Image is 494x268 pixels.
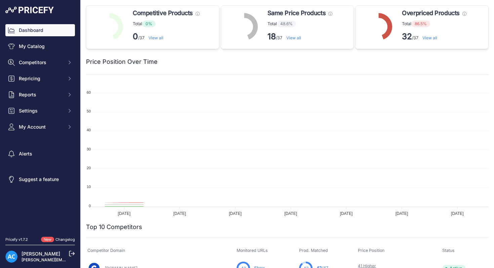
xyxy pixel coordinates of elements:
button: Repricing [5,73,75,85]
span: Status [442,248,455,253]
tspan: 10 [87,185,91,189]
p: Total [267,20,332,27]
tspan: 30 [87,147,91,151]
tspan: 60 [87,90,91,94]
span: Overpriced Products [402,8,459,18]
span: My Account [19,124,63,130]
a: Alerts [5,148,75,160]
button: Competitors [5,56,75,69]
tspan: 40 [87,128,91,132]
span: Price Position [358,248,384,253]
h2: Top 10 Competitors [86,222,142,232]
span: Prod. Matched [299,248,328,253]
tspan: [DATE] [229,211,242,216]
span: Reports [19,91,63,98]
span: Competitive Products [133,8,193,18]
a: Changelog [55,237,75,242]
strong: 0 [133,32,138,41]
a: [PERSON_NAME] [22,251,60,257]
span: Monitored URLs [237,248,268,253]
span: Repricing [19,75,63,82]
a: Dashboard [5,24,75,36]
tspan: [DATE] [118,211,131,216]
span: Competitor Domain [87,248,125,253]
strong: 32 [402,32,412,41]
button: Reports [5,89,75,101]
span: Settings [19,107,63,114]
div: Pricefy v1.7.2 [5,237,28,242]
span: Competitors [19,59,63,66]
tspan: 20 [87,166,91,170]
button: My Account [5,121,75,133]
p: Total [402,20,466,27]
p: Total [133,20,200,27]
a: View all [149,35,163,40]
img: Pricefy Logo [5,7,54,13]
tspan: [DATE] [451,211,464,216]
span: Same Price Products [267,8,326,18]
span: 48.6% [277,20,296,27]
a: Suggest a feature [5,173,75,185]
tspan: [DATE] [340,211,353,216]
a: View all [422,35,437,40]
button: Settings [5,105,75,117]
span: 0% [142,20,156,27]
span: 86.5% [411,20,430,27]
p: /37 [402,31,466,42]
tspan: [DATE] [284,211,297,216]
tspan: 0 [89,204,91,208]
a: My Catalog [5,40,75,52]
tspan: [DATE] [396,211,408,216]
tspan: 50 [87,109,91,113]
a: View all [286,35,301,40]
span: New [41,237,54,242]
tspan: [DATE] [173,211,186,216]
p: /37 [267,31,332,42]
nav: Sidebar [5,24,75,229]
a: [PERSON_NAME][EMAIL_ADDRESS][DOMAIN_NAME] [22,257,125,262]
strong: 18 [267,32,276,41]
p: /37 [133,31,200,42]
h2: Price Position Over Time [86,57,158,66]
